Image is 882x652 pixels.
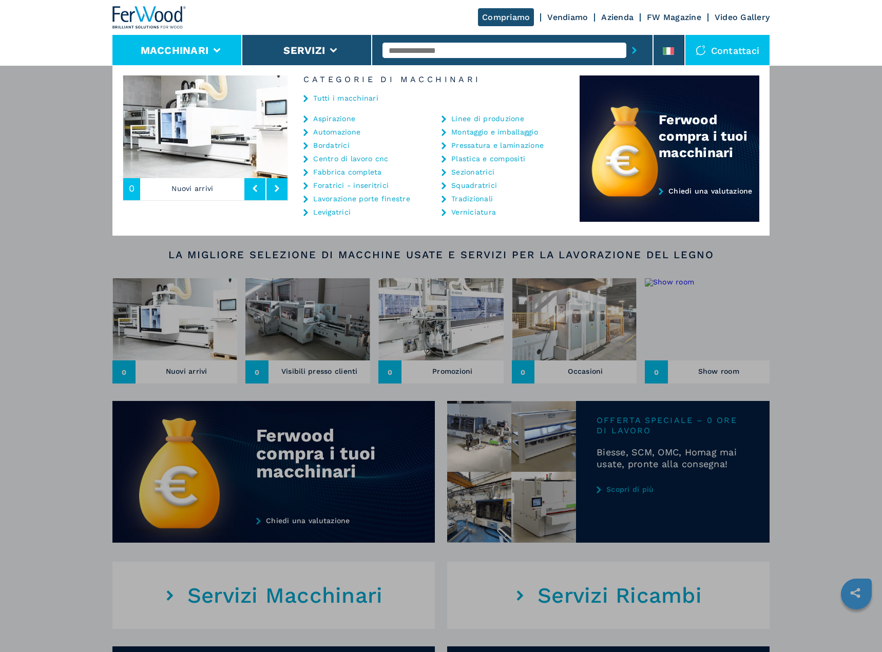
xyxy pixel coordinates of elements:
[313,128,360,136] a: Automazione
[451,155,525,162] a: Plastica e compositi
[626,39,642,62] button: submit-button
[140,177,244,200] p: Nuovi arrivi
[451,182,497,189] a: Squadratrici
[696,45,706,55] img: Contattaci
[451,168,494,176] a: Sezionatrici
[283,44,325,56] button: Servizi
[601,12,634,22] a: Azienda
[313,142,350,149] a: Bordatrici
[288,75,580,84] h6: Categorie di Macchinari
[451,208,496,216] a: Verniciatura
[647,12,701,22] a: FW Magazine
[451,142,544,149] a: Pressatura e laminazione
[313,195,410,202] a: Lavorazione porte finestre
[313,208,351,216] a: Levigatrici
[685,35,770,66] div: Contattaci
[313,182,389,189] a: Foratrici - inseritrici
[478,8,534,26] a: Compriamo
[451,115,524,122] a: Linee di produzione
[451,195,493,202] a: Tradizionali
[141,44,209,56] button: Macchinari
[129,184,135,193] span: 0
[659,111,759,161] div: Ferwood compra i tuoi macchinari
[112,6,186,29] img: Ferwood
[313,155,388,162] a: Centro di lavoro cnc
[451,128,538,136] a: Montaggio e imballaggio
[313,94,378,102] a: Tutti i macchinari
[288,75,453,178] img: image
[313,115,355,122] a: Aspirazione
[123,75,288,178] img: image
[313,168,381,176] a: Fabbrica completa
[715,12,770,22] a: Video Gallery
[547,12,588,22] a: Vendiamo
[580,187,759,222] a: Chiedi una valutazione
